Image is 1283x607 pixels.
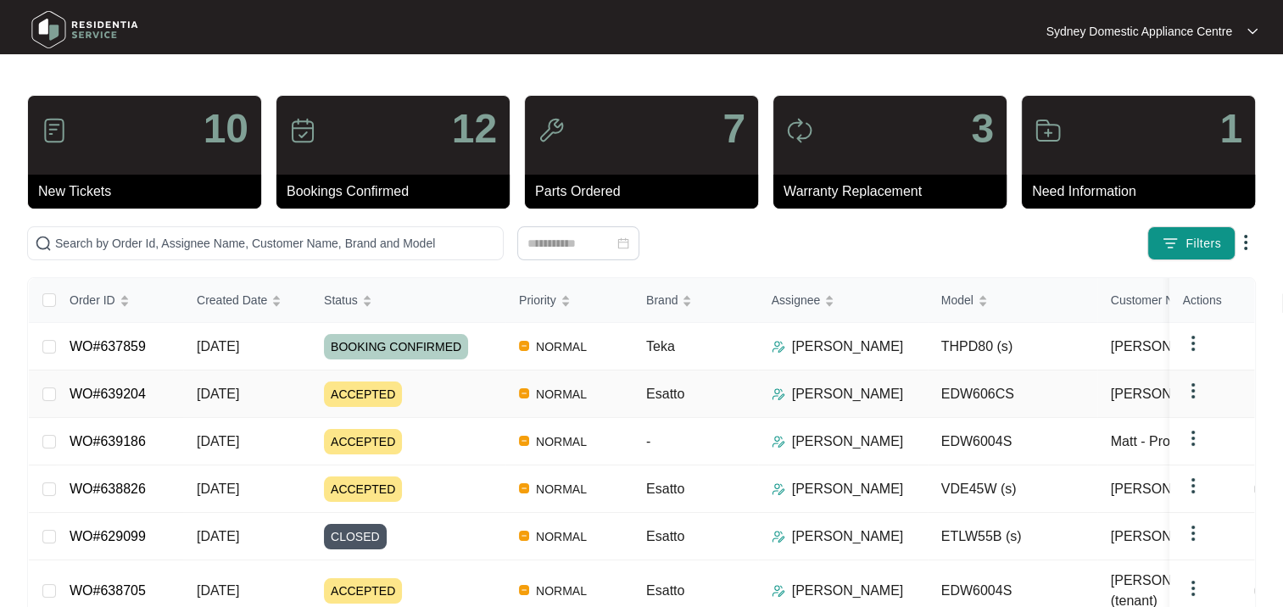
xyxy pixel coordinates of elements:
[519,531,529,541] img: Vercel Logo
[529,384,594,404] span: NORMAL
[70,291,115,309] span: Order ID
[70,339,146,354] a: WO#637859
[633,278,758,323] th: Brand
[452,109,497,149] p: 12
[792,479,904,499] p: [PERSON_NAME]
[197,339,239,354] span: [DATE]
[1111,526,1223,547] span: [PERSON_NAME]
[1035,117,1062,144] img: icon
[56,278,183,323] th: Order ID
[646,482,684,496] span: Esatto
[324,476,402,502] span: ACCEPTED
[646,434,650,448] span: -
[772,387,785,401] img: Assigner Icon
[310,278,505,323] th: Status
[1236,232,1256,253] img: dropdown arrow
[1111,432,1211,452] span: Matt - Property...
[183,278,310,323] th: Created Date
[1032,181,1255,202] p: Need Information
[197,482,239,496] span: [DATE]
[784,181,1007,202] p: Warranty Replacement
[519,341,529,351] img: Vercel Logo
[1111,384,1223,404] span: [PERSON_NAME]
[1183,428,1203,448] img: dropdown arrow
[529,432,594,452] span: NORMAL
[289,117,316,144] img: icon
[1111,479,1234,499] span: [PERSON_NAME]...
[38,181,261,202] p: New Tickets
[646,291,678,309] span: Brand
[70,529,146,543] a: WO#629099
[519,483,529,493] img: Vercel Logo
[1111,337,1223,357] span: [PERSON_NAME]
[197,387,239,401] span: [DATE]
[35,235,52,252] img: search-icon
[70,583,146,598] a: WO#638705
[971,109,994,149] p: 3
[646,387,684,401] span: Esatto
[529,337,594,357] span: NORMAL
[928,370,1097,418] td: EDW606CS
[722,109,745,149] p: 7
[646,529,684,543] span: Esatto
[324,334,468,359] span: BOOKING CONFIRMED
[941,291,973,309] span: Model
[792,384,904,404] p: [PERSON_NAME]
[1111,291,1197,309] span: Customer Name
[535,181,758,202] p: Parts Ordered
[529,526,594,547] span: NORMAL
[519,436,529,446] img: Vercel Logo
[646,339,675,354] span: Teka
[25,4,144,55] img: residentia service logo
[646,583,684,598] span: Esatto
[519,388,529,398] img: Vercel Logo
[1183,523,1203,543] img: dropdown arrow
[1183,333,1203,354] img: dropdown arrow
[772,435,785,448] img: Assigner Icon
[55,234,496,253] input: Search by Order Id, Assignee Name, Customer Name, Brand and Model
[41,117,68,144] img: icon
[70,482,146,496] a: WO#638826
[928,465,1097,513] td: VDE45W (s)
[70,434,146,448] a: WO#639186
[324,381,402,407] span: ACCEPTED
[538,117,565,144] img: icon
[772,291,821,309] span: Assignee
[1183,381,1203,401] img: dropdown arrow
[772,482,785,496] img: Assigner Icon
[505,278,633,323] th: Priority
[1185,235,1221,253] span: Filters
[197,583,239,598] span: [DATE]
[792,526,904,547] p: [PERSON_NAME]
[1046,23,1232,40] p: Sydney Domestic Appliance Centre
[324,291,358,309] span: Status
[1183,578,1203,599] img: dropdown arrow
[772,340,785,354] img: Assigner Icon
[928,323,1097,370] td: THPD80 (s)
[529,479,594,499] span: NORMAL
[324,524,387,549] span: CLOSED
[928,278,1097,323] th: Model
[772,530,785,543] img: Assigner Icon
[204,109,248,149] p: 10
[519,585,529,595] img: Vercel Logo
[324,429,402,454] span: ACCEPTED
[928,418,1097,465] td: EDW6004S
[792,432,904,452] p: [PERSON_NAME]
[1169,278,1254,323] th: Actions
[792,337,904,357] p: [PERSON_NAME]
[1183,476,1203,496] img: dropdown arrow
[1162,235,1179,252] img: filter icon
[792,581,904,601] p: [PERSON_NAME]
[1247,27,1258,36] img: dropdown arrow
[1219,109,1242,149] p: 1
[1097,278,1267,323] th: Customer Name
[519,291,556,309] span: Priority
[70,387,146,401] a: WO#639204
[197,434,239,448] span: [DATE]
[287,181,510,202] p: Bookings Confirmed
[197,291,267,309] span: Created Date
[1147,226,1236,260] button: filter iconFilters
[758,278,928,323] th: Assignee
[197,529,239,543] span: [DATE]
